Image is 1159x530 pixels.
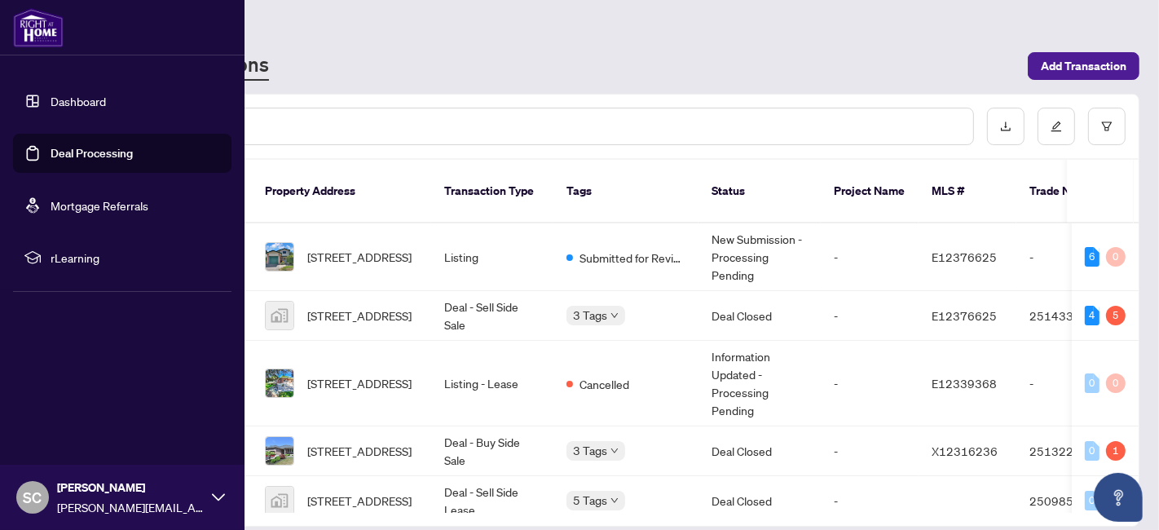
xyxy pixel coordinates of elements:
span: [STREET_ADDRESS] [307,492,412,510]
td: Deal Closed [698,291,821,341]
td: 2509854 [1016,476,1130,526]
span: E12376625 [932,250,997,264]
button: edit [1038,108,1075,145]
td: 2514331 [1016,291,1130,341]
span: Cancelled [579,375,629,393]
span: down [610,497,619,505]
span: [STREET_ADDRESS] [307,307,412,325]
td: Deal - Buy Side Sale [431,426,553,476]
td: - [1016,341,1130,426]
span: 5 Tags [573,491,607,510]
button: download [987,108,1025,145]
img: thumbnail-img [266,243,293,271]
td: - [821,476,919,526]
span: SC [24,486,42,509]
td: New Submission - Processing Pending [698,223,821,291]
img: thumbnail-img [266,437,293,465]
a: Deal Processing [51,146,133,161]
div: 0 [1106,247,1126,267]
td: Listing [431,223,553,291]
div: 0 [1085,441,1100,461]
div: 0 [1085,491,1100,510]
button: Add Transaction [1028,52,1139,80]
span: 3 Tags [573,441,607,460]
span: E12339368 [932,376,997,391]
th: Property Address [252,160,431,223]
span: E12376625 [932,308,997,323]
span: Add Transaction [1041,53,1126,79]
span: [STREET_ADDRESS] [307,248,412,266]
span: 3 Tags [573,306,607,325]
img: thumbnail-img [266,302,293,329]
td: Deal Closed [698,476,821,526]
td: - [821,223,919,291]
td: - [821,341,919,426]
th: Transaction Type [431,160,553,223]
td: - [821,426,919,476]
div: 0 [1106,373,1126,393]
img: logo [13,8,64,47]
td: Deal - Sell Side Sale [431,291,553,341]
td: 2513226 [1016,426,1130,476]
span: [PERSON_NAME] [57,479,204,497]
span: down [610,447,619,455]
button: Open asap [1094,473,1143,522]
th: Project Name [821,160,919,223]
div: 5 [1106,306,1126,325]
td: - [821,291,919,341]
img: thumbnail-img [266,369,293,397]
span: down [610,311,619,320]
a: Dashboard [51,94,106,108]
div: 1 [1106,441,1126,461]
span: X12316236 [932,444,998,458]
img: thumbnail-img [266,487,293,515]
th: Status [698,160,821,223]
th: MLS # [919,160,1016,223]
span: edit [1051,121,1062,132]
div: 4 [1085,306,1100,325]
a: Mortgage Referrals [51,198,148,213]
span: [STREET_ADDRESS] [307,442,412,460]
button: filter [1088,108,1126,145]
td: Information Updated - Processing Pending [698,341,821,426]
span: [STREET_ADDRESS] [307,374,412,392]
div: 0 [1085,373,1100,393]
span: filter [1101,121,1113,132]
span: Submitted for Review [579,249,685,267]
td: - [1016,223,1130,291]
td: Deal Closed [698,426,821,476]
span: rLearning [51,249,220,267]
div: 6 [1085,247,1100,267]
th: Tags [553,160,698,223]
span: download [1000,121,1011,132]
th: Trade Number [1016,160,1130,223]
td: Deal - Sell Side Lease [431,476,553,526]
td: Listing - Lease [431,341,553,426]
span: [PERSON_NAME][EMAIL_ADDRESS][DOMAIN_NAME] [57,498,204,516]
